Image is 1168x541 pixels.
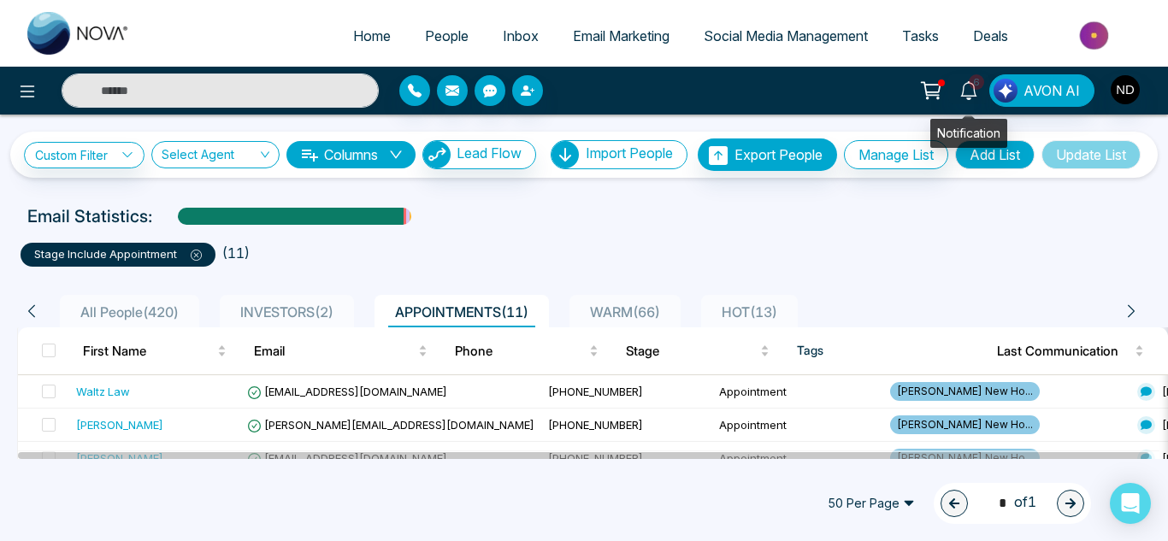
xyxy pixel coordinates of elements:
[734,146,823,163] span: Export People
[222,243,250,263] li: ( 11 )
[890,449,1040,467] span: [PERSON_NAME] New Ho...
[455,341,586,362] span: Phone
[956,20,1025,52] a: Deals
[76,383,130,400] div: Waltz Law
[27,203,152,229] p: Email Statistics:
[247,385,447,398] span: [EMAIL_ADDRESS][DOMAIN_NAME]
[930,119,1007,148] div: Notification
[254,341,415,362] span: Email
[233,303,340,320] span: INVESTORS ( 2 )
[1111,75,1140,104] img: User Avatar
[626,341,757,362] span: Stage
[425,27,469,44] span: People
[548,385,643,398] span: [PHONE_NUMBER]
[503,27,539,44] span: Inbox
[783,327,983,375] th: Tags
[74,303,186,320] span: All People ( 420 )
[548,418,643,432] span: [PHONE_NUMBER]
[989,74,1094,107] button: AVON AI
[573,27,670,44] span: Email Marketing
[612,327,783,375] th: Stage
[890,382,1040,401] span: [PERSON_NAME] New Ho...
[240,327,441,375] th: Email
[973,27,1008,44] span: Deals
[994,79,1018,103] img: Lead Flow
[948,74,989,104] a: 6
[416,140,536,169] a: Lead FlowLead Flow
[955,140,1035,169] button: Add List
[969,74,984,90] span: 6
[336,20,408,52] a: Home
[586,144,673,162] span: Import People
[69,327,240,375] th: First Name
[76,450,163,467] div: [PERSON_NAME]
[687,20,885,52] a: Social Media Management
[486,20,556,52] a: Inbox
[286,141,416,168] button: Columnsdown
[583,303,667,320] span: WARM ( 66 )
[34,246,202,263] p: stage include Appointment
[353,27,391,44] span: Home
[704,27,868,44] span: Social Media Management
[408,20,486,52] a: People
[712,409,883,442] td: Appointment
[422,140,536,169] button: Lead Flow
[457,144,522,162] span: Lead Flow
[388,303,535,320] span: APPOINTMENTS ( 11 )
[844,140,948,169] button: Manage List
[27,12,130,55] img: Nova CRM Logo
[83,341,214,362] span: First Name
[1023,80,1080,101] span: AVON AI
[698,138,837,171] button: Export People
[988,491,1036,515] span: of 1
[902,27,939,44] span: Tasks
[885,20,956,52] a: Tasks
[441,327,612,375] th: Phone
[76,416,163,433] div: [PERSON_NAME]
[890,415,1040,434] span: [PERSON_NAME] New Ho...
[712,442,883,475] td: Appointment
[715,303,784,320] span: HOT ( 13 )
[389,148,403,162] span: down
[247,418,534,432] span: [PERSON_NAME][EMAIL_ADDRESS][DOMAIN_NAME]
[1110,483,1151,524] div: Open Intercom Messenger
[997,341,1131,362] span: Last Communication
[1034,16,1158,55] img: Market-place.gif
[423,141,451,168] img: Lead Flow
[24,142,145,168] a: Custom Filter
[556,20,687,52] a: Email Marketing
[1041,140,1141,169] button: Update List
[712,375,883,409] td: Appointment
[816,490,927,517] span: 50 Per Page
